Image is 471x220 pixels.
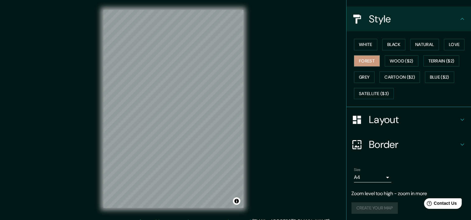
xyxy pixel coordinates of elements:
button: Blue ($2) [425,71,454,83]
button: Cartoon ($2) [379,71,420,83]
h4: Border [369,138,459,151]
div: Style [346,7,471,31]
button: Black [382,39,406,50]
button: Grey [354,71,374,83]
div: Layout [346,107,471,132]
button: Natural [410,39,439,50]
button: Satellite ($3) [354,88,394,99]
iframe: Help widget launcher [416,196,464,213]
div: Border [346,132,471,157]
button: Terrain ($2) [423,55,459,67]
h4: Layout [369,113,459,126]
div: A4 [354,172,391,182]
button: White [354,39,377,50]
h4: Style [369,13,459,25]
p: Zoom level too high - zoom in more [351,190,466,197]
button: Wood ($2) [385,55,418,67]
button: Toggle attribution [233,197,240,205]
canvas: Map [103,10,243,208]
button: Love [444,39,464,50]
label: Size [354,167,360,172]
button: Forest [354,55,380,67]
